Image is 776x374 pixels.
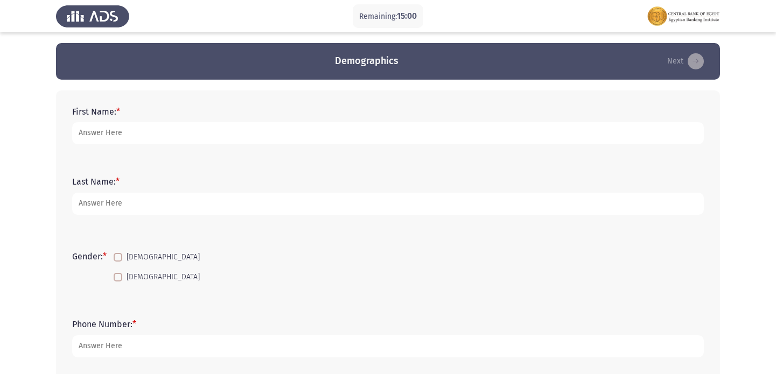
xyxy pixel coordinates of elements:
[72,251,107,262] label: Gender:
[72,107,120,117] label: First Name:
[72,193,704,215] input: add answer text
[72,335,704,357] input: add answer text
[647,1,720,31] img: Assessment logo of FOCUS Assessment 3 Modules EN
[397,11,417,21] span: 15:00
[72,122,704,144] input: add answer text
[664,53,707,70] button: load next page
[72,177,120,187] label: Last Name:
[359,10,417,23] p: Remaining:
[72,319,136,329] label: Phone Number:
[127,251,200,264] span: [DEMOGRAPHIC_DATA]
[335,54,399,68] h3: Demographics
[127,271,200,284] span: [DEMOGRAPHIC_DATA]
[56,1,129,31] img: Assess Talent Management logo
